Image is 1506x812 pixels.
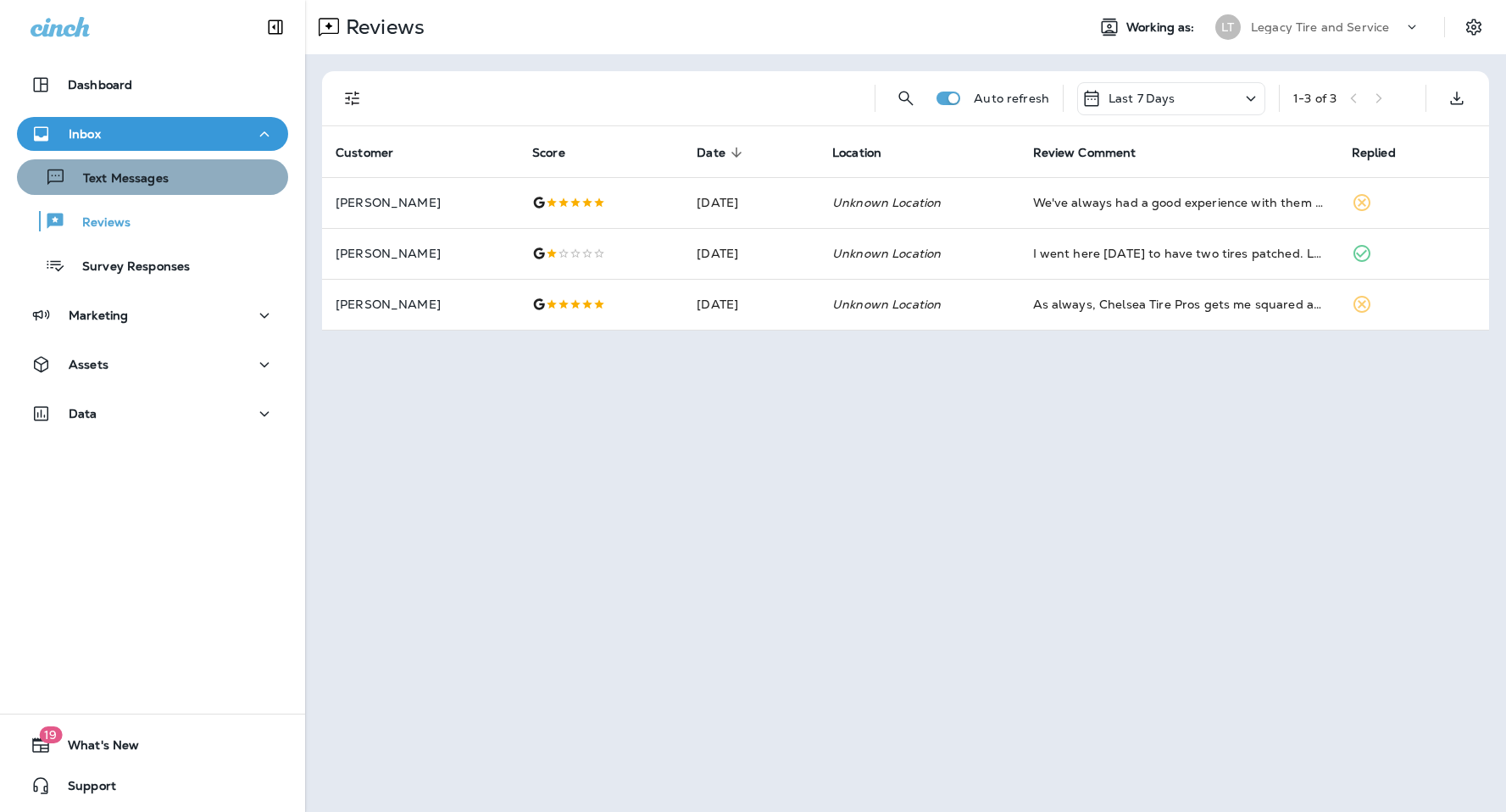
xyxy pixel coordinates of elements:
span: Replied [1352,146,1396,160]
p: Legacy Tire and Service [1251,20,1389,34]
span: Location [832,146,881,160]
span: Score [532,146,565,160]
button: Reviews [17,203,288,239]
span: Location [832,145,903,160]
button: Collapse Sidebar [252,10,299,44]
span: What's New [51,738,139,759]
td: [DATE] [683,228,819,279]
button: Inbox [17,117,288,151]
div: We've always had a good experience with them and have been taking our cars here since about 2011.... [1033,194,1325,211]
span: Review Comment [1033,145,1159,160]
div: I went here today to have two tires patched. Last year, at another shop, I paid $20 total for two... [1033,245,1325,262]
em: Unknown Location [832,195,941,210]
button: Search Reviews [889,81,923,115]
button: Export as CSV [1440,81,1474,115]
button: Filters [336,81,370,115]
p: Last 7 Days [1109,92,1175,105]
span: Support [51,779,116,799]
p: Marketing [69,309,128,322]
span: Review Comment [1033,146,1136,160]
span: Customer [336,146,393,160]
span: Replied [1352,145,1418,160]
td: [DATE] [683,177,819,228]
p: Reviews [65,215,131,231]
em: Unknown Location [832,246,941,261]
em: Unknown Location [832,297,941,312]
div: As always, Chelsea Tire Pros gets me squared away and tracking straight. They haven’t gouged me o... [1033,296,1325,313]
span: 19 [39,726,62,743]
button: 19What's New [17,728,288,762]
p: Survey Responses [65,259,190,275]
span: Customer [336,145,415,160]
button: Dashboard [17,68,288,102]
p: Dashboard [68,78,132,92]
td: [DATE] [683,279,819,330]
p: Reviews [339,14,425,40]
span: Date [697,146,725,160]
button: Assets [17,348,288,381]
button: Survey Responses [17,247,288,283]
button: Settings [1459,12,1489,42]
p: Data [69,407,97,420]
button: Data [17,397,288,431]
span: Working as: [1126,20,1198,35]
p: [PERSON_NAME] [336,196,505,209]
p: Text Messages [66,171,169,187]
p: [PERSON_NAME] [336,298,505,311]
button: Marketing [17,298,288,332]
button: Text Messages [17,159,288,195]
div: LT [1215,14,1241,40]
div: 1 - 3 of 3 [1293,92,1337,105]
span: Date [697,145,747,160]
button: Support [17,769,288,803]
p: Assets [69,358,108,371]
p: Auto refresh [974,92,1049,105]
p: [PERSON_NAME] [336,247,505,260]
span: Score [532,145,587,160]
p: Inbox [69,127,101,141]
